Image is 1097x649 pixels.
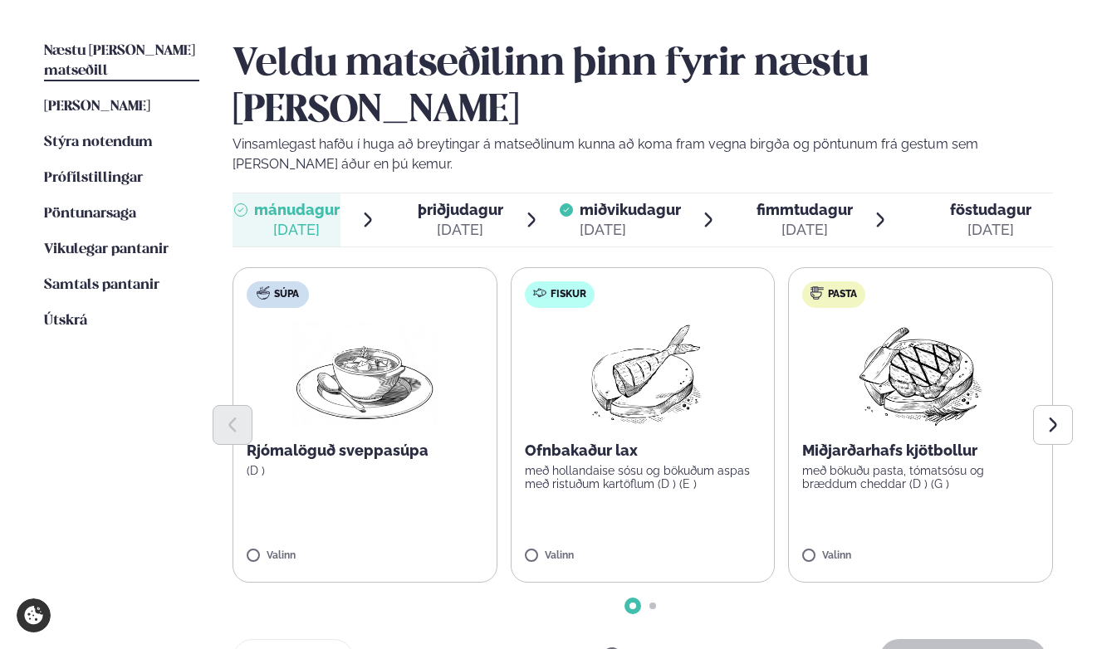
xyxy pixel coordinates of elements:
button: Previous slide [213,405,252,445]
span: Fiskur [551,288,586,301]
span: miðvikudagur [580,201,681,218]
a: Pöntunarsaga [44,204,136,224]
span: föstudagur [950,201,1031,218]
p: með bökuðu pasta, tómatsósu og bræddum cheddar (D ) (G ) [802,464,1039,490]
p: með hollandaise sósu og bökuðum aspas með ristuðum kartöflum (D ) (E ) [525,464,762,490]
span: [PERSON_NAME] [44,100,150,114]
span: Prófílstillingar [44,171,143,185]
div: [DATE] [757,220,853,240]
p: Vinsamlegast hafðu í huga að breytingar á matseðlinum kunna að koma fram vegna birgða og pöntunum... [233,134,1053,174]
p: (D ) [247,464,483,477]
div: [DATE] [950,220,1031,240]
button: Next slide [1033,405,1073,445]
a: Vikulegar pantanir [44,240,169,260]
span: Pasta [828,288,857,301]
a: Næstu [PERSON_NAME] matseðill [44,41,199,81]
a: Útskrá [44,311,87,331]
a: Stýra notendum [44,133,153,153]
span: mánudagur [254,201,340,218]
div: [DATE] [418,220,503,240]
a: Samtals pantanir [44,276,159,295]
span: Go to slide 2 [649,603,656,609]
img: Beef-Meat.png [847,321,994,427]
span: Pöntunarsaga [44,207,136,221]
img: soup.svg [257,286,270,300]
img: Soup.png [291,321,438,427]
a: Cookie settings [17,598,51,632]
p: Rjómalöguð sveppasúpa [247,441,483,461]
p: Ofnbakaður lax [525,441,762,461]
p: Miðjarðarhafs kjötbollur [802,441,1039,461]
span: Útskrá [44,314,87,328]
div: [DATE] [254,220,340,240]
span: þriðjudagur [418,201,503,218]
img: fish.svg [533,286,546,300]
span: Samtals pantanir [44,278,159,292]
span: Vikulegar pantanir [44,242,169,256]
img: pasta.svg [811,286,824,300]
span: Næstu [PERSON_NAME] matseðill [44,44,195,78]
span: Go to slide 1 [629,603,636,609]
a: [PERSON_NAME] [44,97,150,117]
span: Stýra notendum [44,135,153,149]
span: fimmtudagur [757,201,853,218]
h2: Veldu matseðilinn þinn fyrir næstu [PERSON_NAME] [233,41,1053,134]
a: Prófílstillingar [44,168,143,188]
span: Súpa [274,288,299,301]
div: [DATE] [580,220,681,240]
img: Fish.png [570,321,717,427]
